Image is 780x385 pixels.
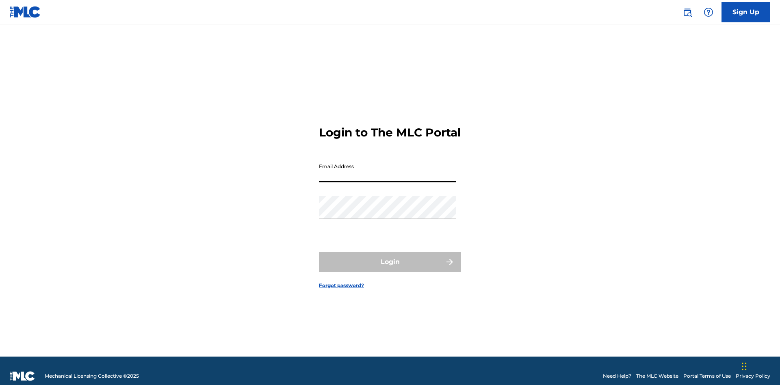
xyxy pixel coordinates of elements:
span: Mechanical Licensing Collective © 2025 [45,372,139,380]
img: MLC Logo [10,6,41,18]
img: logo [10,371,35,381]
h3: Login to The MLC Portal [319,125,461,140]
a: Need Help? [603,372,631,380]
img: search [682,7,692,17]
a: Portal Terms of Use [683,372,731,380]
iframe: Chat Widget [739,346,780,385]
a: The MLC Website [636,372,678,380]
a: Forgot password? [319,282,364,289]
img: help [704,7,713,17]
div: Drag [742,354,747,379]
a: Sign Up [721,2,770,22]
a: Public Search [679,4,695,20]
div: Help [700,4,717,20]
a: Privacy Policy [736,372,770,380]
